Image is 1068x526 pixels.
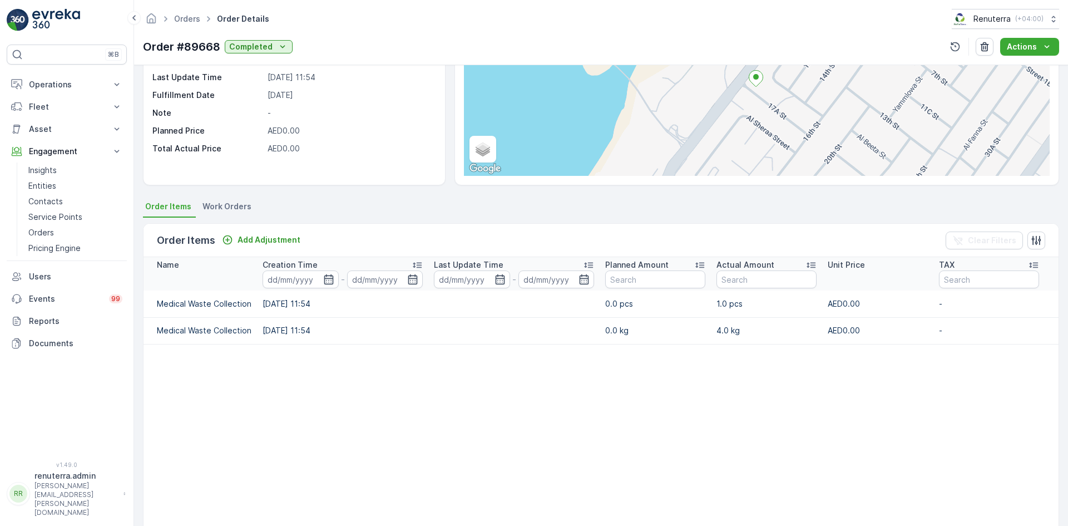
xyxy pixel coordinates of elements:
[28,165,57,176] p: Insights
[28,196,63,207] p: Contacts
[711,317,822,344] td: 4.0 kg
[29,271,122,282] p: Users
[600,317,711,344] td: 0.0 kg
[152,125,205,136] p: Planned Price
[973,13,1011,24] p: Renuterra
[7,288,127,310] a: Events99
[263,271,339,288] input: dd/mm/yyyy
[268,126,300,135] span: AED0.00
[7,118,127,140] button: Asset
[257,317,428,344] td: [DATE] 11:54
[9,485,27,503] div: RR
[268,72,433,83] p: [DATE] 11:54
[111,294,120,303] p: 99
[34,481,118,517] p: [PERSON_NAME][EMAIL_ADDRESS][PERSON_NAME][DOMAIN_NAME]
[24,225,127,240] a: Orders
[108,50,119,59] p: ⌘B
[939,271,1039,288] input: Search
[716,271,817,288] input: Search
[257,291,428,317] td: [DATE] 11:54
[152,90,263,101] p: Fulfillment Date
[268,144,300,153] span: AED0.00
[152,72,263,83] p: Last Update Time
[32,9,80,31] img: logo_light-DOdMpM7g.png
[7,266,127,288] a: Users
[512,273,516,286] p: -
[1015,14,1044,23] p: ( +04:00 )
[238,234,300,245] p: Add Adjustment
[157,233,215,248] p: Order Items
[152,107,263,119] p: Note
[152,143,221,154] p: Total Actual Price
[7,9,29,31] img: logo
[28,180,56,191] p: Entities
[828,299,860,308] span: AED0.00
[24,194,127,209] a: Contacts
[471,137,495,161] a: Layers
[24,209,127,225] a: Service Points
[467,161,503,176] a: Open this area in Google Maps (opens a new window)
[7,470,127,517] button: RRrenuterra.admin[PERSON_NAME][EMAIL_ADDRESS][PERSON_NAME][DOMAIN_NAME]
[605,259,669,271] p: Planned Amount
[7,73,127,96] button: Operations
[600,291,711,317] td: 0.0 pcs
[24,163,127,178] a: Insights
[933,317,1045,344] td: -
[933,291,1045,317] td: -
[29,124,105,135] p: Asset
[716,259,774,271] p: Actual Amount
[7,96,127,118] button: Fleet
[144,291,257,317] td: Medical Waste Collection
[29,79,105,90] p: Operations
[157,259,179,271] p: Name
[434,271,510,288] input: dd/mm/yyyy
[968,235,1016,246] p: Clear Filters
[828,259,865,271] p: Unit Price
[215,13,271,24] span: Order Details
[434,259,503,271] p: Last Update Time
[28,212,82,223] p: Service Points
[143,38,220,55] p: Order #89668
[7,140,127,163] button: Engagement
[268,90,433,101] p: [DATE]
[268,107,433,119] p: -
[145,17,157,26] a: Homepage
[225,40,293,53] button: Completed
[263,259,318,271] p: Creation Time
[952,9,1059,29] button: Renuterra(+04:00)
[29,146,105,157] p: Engagement
[946,232,1023,249] button: Clear Filters
[7,310,127,332] a: Reports
[217,233,305,247] button: Add Adjustment
[202,201,251,212] span: Work Orders
[28,227,54,238] p: Orders
[174,14,200,23] a: Orders
[29,293,102,304] p: Events
[24,178,127,194] a: Entities
[29,316,122,327] p: Reports
[467,161,503,176] img: Google
[29,338,122,349] p: Documents
[828,326,860,335] span: AED0.00
[144,317,257,344] td: Medical Waste Collection
[939,259,955,271] p: TAX
[605,271,705,288] input: Search
[28,243,81,254] p: Pricing Engine
[229,41,273,52] p: Completed
[7,332,127,355] a: Documents
[7,461,127,468] span: v 1.49.0
[1000,38,1059,56] button: Actions
[952,13,969,25] img: Screenshot_2024-07-26_at_13.33.01.png
[34,470,118,481] p: renuterra.admin
[145,201,191,212] span: Order Items
[29,101,105,112] p: Fleet
[347,271,423,288] input: dd/mm/yyyy
[341,273,345,286] p: -
[518,271,595,288] input: dd/mm/yyyy
[24,240,127,256] a: Pricing Engine
[1007,41,1037,52] p: Actions
[711,291,822,317] td: 1.0 pcs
